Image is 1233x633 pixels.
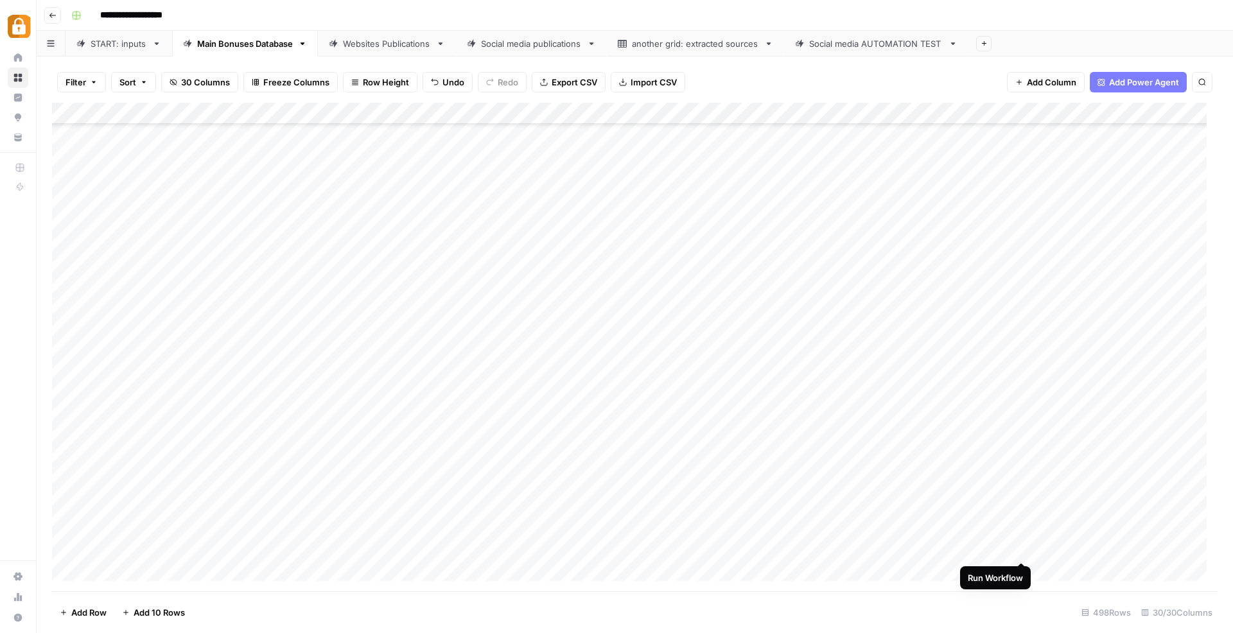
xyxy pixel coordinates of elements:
[197,37,293,50] div: Main Bonuses Database
[8,566,28,587] a: Settings
[8,67,28,88] a: Browse
[111,72,156,92] button: Sort
[442,76,464,89] span: Undo
[1076,602,1136,623] div: 498 Rows
[8,10,28,42] button: Workspace: Adzz
[632,37,759,50] div: another grid: extracted sources
[181,76,230,89] span: 30 Columns
[57,72,106,92] button: Filter
[1007,72,1085,92] button: Add Column
[52,602,114,623] button: Add Row
[343,37,431,50] div: Websites Publications
[1136,602,1218,623] div: 30/30 Columns
[66,31,172,56] a: START: inputs
[1090,72,1187,92] button: Add Power Agent
[784,31,968,56] a: Social media AUTOMATION TEST
[607,31,784,56] a: another grid: extracted sources
[611,72,685,92] button: Import CSV
[91,37,147,50] div: START: inputs
[809,37,943,50] div: Social media AUTOMATION TEST
[478,72,527,92] button: Redo
[8,107,28,128] a: Opportunities
[456,31,607,56] a: Social media publications
[318,31,456,56] a: Websites Publications
[343,72,417,92] button: Row Height
[8,587,28,607] a: Usage
[119,76,136,89] span: Sort
[532,72,606,92] button: Export CSV
[631,76,677,89] span: Import CSV
[134,606,185,619] span: Add 10 Rows
[161,72,238,92] button: 30 Columns
[968,571,1023,584] div: Run Workflow
[66,76,86,89] span: Filter
[8,607,28,628] button: Help + Support
[363,76,409,89] span: Row Height
[8,48,28,68] a: Home
[8,15,31,38] img: Adzz Logo
[71,606,107,619] span: Add Row
[263,76,329,89] span: Freeze Columns
[172,31,318,56] a: Main Bonuses Database
[498,76,518,89] span: Redo
[114,602,193,623] button: Add 10 Rows
[552,76,597,89] span: Export CSV
[481,37,582,50] div: Social media publications
[1109,76,1179,89] span: Add Power Agent
[8,87,28,108] a: Insights
[243,72,338,92] button: Freeze Columns
[423,72,473,92] button: Undo
[1027,76,1076,89] span: Add Column
[8,127,28,148] a: Your Data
